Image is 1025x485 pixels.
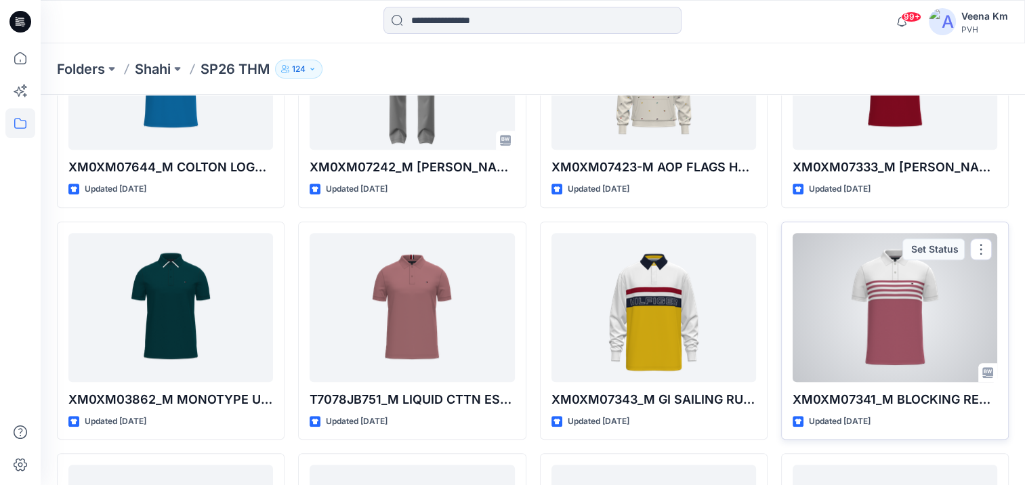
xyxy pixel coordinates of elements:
[275,60,322,79] button: 124
[68,390,273,409] p: XM0XM03862_M MONOTYPE UNDERCOLLAR REG POLO_PROTO_V01
[551,233,756,382] a: XM0XM07343_M GI SAILING RUGBY POLO_PROTO_V01
[201,60,270,79] p: SP26 THM
[85,415,146,429] p: Updated [DATE]
[793,390,997,409] p: XM0XM07341_M BLOCKING REG POLO_PROTO_V01
[310,233,514,382] a: T7078JB751_M LIQUID CTTN ESSENTIAL REG POLO_PROTO_V01
[568,182,629,196] p: Updated [DATE]
[809,415,871,429] p: Updated [DATE]
[85,182,146,196] p: Updated [DATE]
[551,158,756,177] p: XM0XM07423-M AOP FLAGS HOODIE_PROTO_V01
[809,182,871,196] p: Updated [DATE]
[135,60,171,79] a: Shahi
[68,158,273,177] p: XM0XM07644_M COLTON LOGO REG SS POLO_PROTO_V01
[310,158,514,177] p: XM0XM07242_M [PERSON_NAME] PANT-3D
[961,24,1008,35] div: PVH
[310,390,514,409] p: T7078JB751_M LIQUID CTTN ESSENTIAL REG POLO_PROTO_V01
[292,62,306,77] p: 124
[568,415,629,429] p: Updated [DATE]
[326,182,388,196] p: Updated [DATE]
[551,390,756,409] p: XM0XM07343_M GI SAILING RUGBY POLO_PROTO_V01
[793,233,997,382] a: XM0XM07341_M BLOCKING REG POLO_PROTO_V01
[961,8,1008,24] div: Veena Km
[326,415,388,429] p: Updated [DATE]
[901,12,921,22] span: 99+
[68,233,273,382] a: XM0XM03862_M MONOTYPE UNDERCOLLAR REG POLO_PROTO_V01
[793,158,997,177] p: XM0XM07333_M [PERSON_NAME] LOGO REG SS POLO_PROTO_V01
[929,8,956,35] img: avatar
[57,60,105,79] a: Folders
